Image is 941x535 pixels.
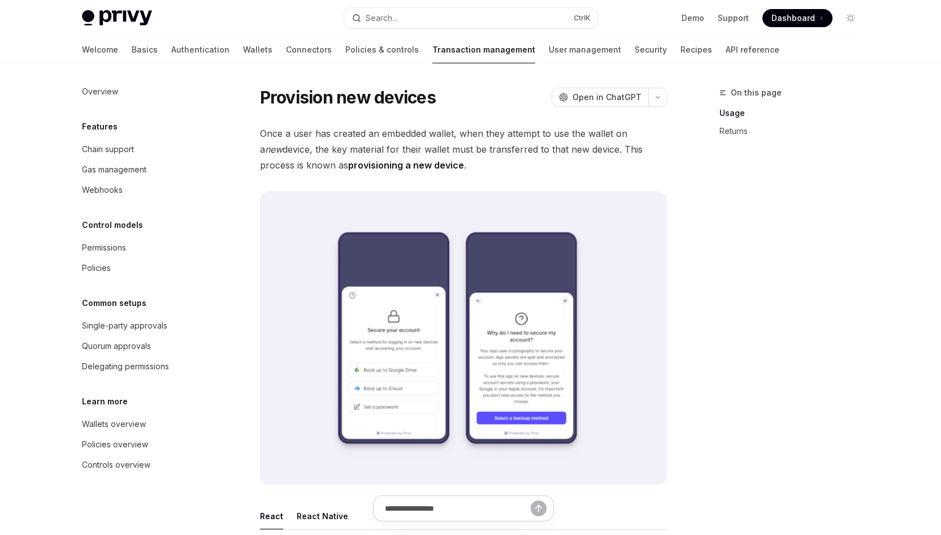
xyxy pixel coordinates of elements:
div: Chain support [82,143,134,156]
span: Open in ChatGPT [573,92,641,103]
a: Returns [719,122,869,140]
img: recovery-hero [260,191,667,485]
div: Webhooks [82,183,123,197]
button: Search...CtrlK [344,8,597,28]
div: Overview [82,85,118,98]
a: Dashboard [762,9,832,27]
a: Transaction management [432,36,535,63]
button: Toggle dark mode [842,9,860,27]
a: Welcome [82,36,118,63]
a: Webhooks [73,180,218,200]
a: User management [549,36,621,63]
h5: Common setups [82,296,146,310]
div: Wallets overview [82,417,146,431]
a: Recipes [680,36,712,63]
a: Policies & controls [345,36,419,63]
button: Send message [531,501,547,516]
strong: provisioning a new device [348,159,464,171]
a: Gas management [73,159,218,180]
img: light logo [82,10,152,26]
a: Chain support [73,139,218,159]
a: Security [635,36,667,63]
h5: Control models [82,218,143,232]
a: Basics [132,36,158,63]
a: Controls overview [73,455,218,475]
a: Delegating permissions [73,356,218,377]
h5: Features [82,120,118,133]
a: Permissions [73,238,218,258]
span: On this page [731,86,782,100]
a: Wallets [243,36,272,63]
em: new [265,144,283,155]
a: Quorum approvals [73,336,218,356]
a: Authentication [171,36,229,63]
div: Policies [82,261,111,275]
button: Open in ChatGPT [552,88,648,107]
div: Controls overview [82,458,150,472]
a: Demo [682,12,704,24]
div: Delegating permissions [82,360,169,373]
div: Policies overview [82,438,148,451]
div: Permissions [82,241,126,254]
a: Policies overview [73,434,218,455]
a: Single-party approvals [73,316,218,336]
div: Search... [366,11,397,25]
span: Dashboard [771,12,815,24]
span: Once a user has created an embedded wallet, when they attempt to use the wallet on a device, the ... [260,126,667,173]
div: Single-party approvals [82,319,167,333]
div: Gas management [82,163,146,176]
h1: Provision new devices [260,87,436,107]
a: Wallets overview [73,414,218,434]
a: Usage [719,104,869,122]
a: Overview [73,81,218,102]
a: Connectors [286,36,332,63]
div: Quorum approvals [82,339,151,353]
a: Policies [73,258,218,278]
a: Support [718,12,749,24]
a: API reference [726,36,779,63]
h5: Learn more [82,395,128,408]
span: Ctrl K [574,14,591,23]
